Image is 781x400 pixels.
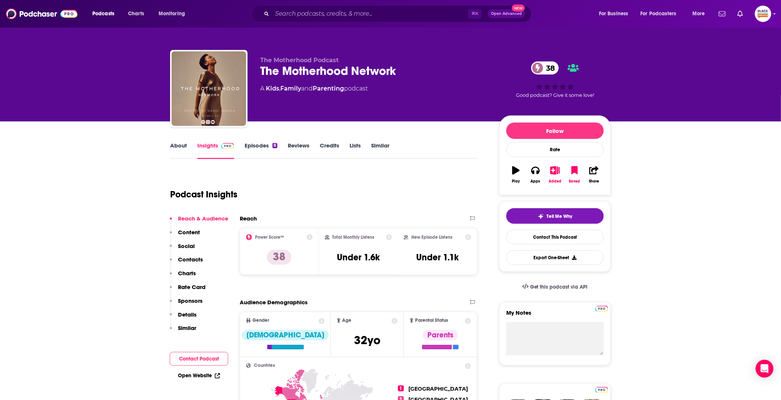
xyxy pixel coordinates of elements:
[172,51,246,126] img: The Motherhood Network
[342,318,351,323] span: Age
[595,387,608,393] img: Podchaser Pro
[408,385,468,392] span: [GEOGRAPHIC_DATA]
[242,330,329,340] div: [DEMOGRAPHIC_DATA]
[272,8,468,20] input: Search podcasts, credits, & more...
[734,7,746,20] a: Show notifications dropdown
[255,235,284,240] h2: Power Score™
[170,215,228,229] button: Reach & Audience
[506,309,604,322] label: My Notes
[280,85,301,92] a: Family
[526,161,545,188] button: Apps
[584,161,604,188] button: Share
[692,9,705,19] span: More
[279,85,280,92] span: ,
[301,85,313,92] span: and
[516,278,594,296] a: Get this podcast via API
[516,92,594,98] span: Good podcast? Give it some love!
[252,318,269,323] span: Gender
[159,9,185,19] span: Monitoring
[415,318,448,323] span: Parental Status
[716,7,729,20] a: Show notifications dropdown
[506,230,604,244] a: Contact This Podcast
[417,252,459,263] h3: Under 1.1k
[260,57,339,64] span: The Motherhood Podcast
[260,84,368,93] div: A podcast
[170,142,187,159] a: About
[499,57,611,103] div: 38Good podcast? Give it some love!
[594,8,638,20] button: open menu
[170,242,195,256] button: Social
[595,386,608,393] a: Pro website
[87,8,124,20] button: open menu
[170,324,196,338] button: Similar
[221,143,234,149] img: Podchaser Pro
[320,142,339,159] a: Credits
[569,179,580,184] div: Saved
[531,179,541,184] div: Apps
[531,61,559,74] a: 38
[539,61,559,74] span: 38
[332,235,374,240] h2: Total Monthly Listens
[178,215,228,222] p: Reach & Audience
[254,363,275,368] span: Countries
[178,270,196,277] p: Charts
[153,8,195,20] button: open menu
[530,284,588,290] span: Get this podcast via API
[178,372,220,379] a: Open Website
[123,8,149,20] a: Charts
[170,229,200,242] button: Content
[687,8,714,20] button: open menu
[491,12,522,16] span: Open Advanced
[538,213,544,219] img: tell me why sparkle
[636,8,687,20] button: open menu
[259,5,539,22] div: Search podcasts, credits, & more...
[267,250,291,265] p: 38
[512,4,525,12] span: New
[170,283,205,297] button: Rate Card
[354,333,380,347] span: 32 yo
[170,256,203,270] button: Contacts
[755,6,771,22] img: User Profile
[565,161,584,188] button: Saved
[488,9,525,18] button: Open AdvancedNew
[245,142,277,159] a: Episodes8
[170,270,196,283] button: Charts
[128,9,144,19] span: Charts
[178,242,195,250] p: Social
[506,161,526,188] button: Play
[240,299,307,306] h2: Audience Demographics
[266,85,279,92] a: Kids
[595,305,608,312] a: Pro website
[272,143,277,148] div: 8
[423,330,458,340] div: Parents
[547,213,573,219] span: Tell Me Why
[599,9,628,19] span: For Business
[178,229,200,236] p: Content
[92,9,114,19] span: Podcasts
[506,142,604,157] div: Rate
[178,256,203,263] p: Contacts
[506,208,604,224] button: tell me why sparkleTell Me Why
[240,215,257,222] h2: Reach
[756,360,774,378] div: Open Intercom Messenger
[178,283,205,291] p: Rate Card
[398,385,404,391] span: 1
[755,6,771,22] span: Logged in as blackpodcastingawards
[178,324,196,331] p: Similar
[337,252,380,263] h3: Under 1.6k
[506,250,604,265] button: Export One-Sheet
[170,189,238,200] h1: Podcast Insights
[595,306,608,312] img: Podchaser Pro
[411,235,452,240] h2: New Episode Listens
[755,6,771,22] button: Show profile menu
[468,9,482,19] span: ⌘ K
[641,9,676,19] span: For Podcasters
[350,142,361,159] a: Lists
[170,297,203,311] button: Sponsors
[197,142,234,159] a: InsightsPodchaser Pro
[371,142,389,159] a: Similar
[178,297,203,304] p: Sponsors
[589,179,599,184] div: Share
[313,85,344,92] a: Parenting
